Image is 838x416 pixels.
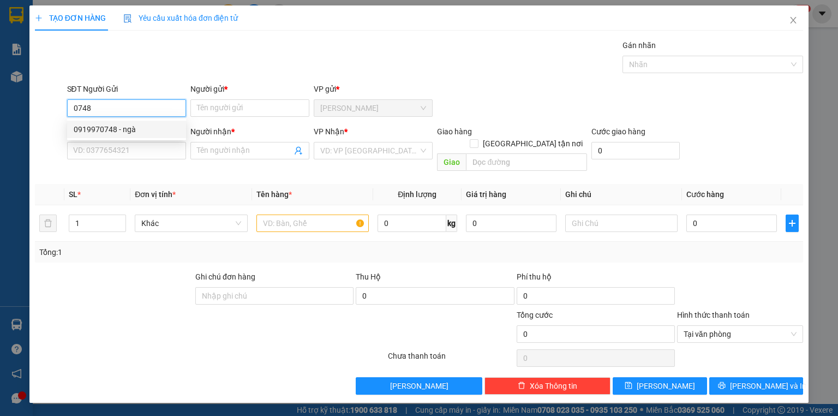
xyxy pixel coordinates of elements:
span: Nguyễn Văn Nguyễn [320,100,426,116]
div: Người nhận [190,126,309,138]
span: delete [518,382,525,390]
button: save[PERSON_NAME] [613,377,707,395]
span: [PERSON_NAME] [637,380,695,392]
button: printer[PERSON_NAME] và In [709,377,804,395]
span: [PERSON_NAME] và In [730,380,806,392]
div: Chưa thanh toán [387,350,515,369]
span: Giá trị hàng [466,190,506,199]
span: Thu Hộ [356,272,381,281]
label: Gán nhãn [622,41,656,50]
div: 0919970748 - ngà [74,123,179,135]
input: Dọc đường [466,153,587,171]
input: Ghi chú đơn hàng [195,287,354,305]
label: Ghi chú đơn hàng [195,272,255,281]
span: Giao [437,153,466,171]
button: delete [39,215,57,232]
span: VP Nhận [314,127,344,136]
div: Phí thu hộ [517,271,675,287]
span: [PERSON_NAME] [390,380,448,392]
span: printer [718,382,726,390]
span: Xóa Thông tin [530,380,577,392]
span: save [625,382,632,390]
span: Tại văn phòng [684,326,797,342]
span: Tổng cước [517,311,553,319]
button: plus [786,215,799,232]
span: Yêu cầu xuất hóa đơn điện tử [123,14,238,22]
button: [PERSON_NAME] [356,377,482,395]
div: SĐT Người Gửi [67,83,186,95]
span: close [789,16,798,25]
span: Cước hàng [686,190,724,199]
span: Đơn vị tính [135,190,176,199]
span: Khác [141,215,241,231]
span: Tên hàng [256,190,292,199]
div: VP gửi [314,83,433,95]
button: Close [778,5,809,36]
div: 0919970748 - ngà [67,121,186,138]
input: 0 [466,215,556,232]
button: deleteXóa Thông tin [484,377,610,395]
img: icon [123,14,132,23]
span: plus [786,219,798,228]
span: plus [35,14,43,22]
span: TẠO ĐƠN HÀNG [35,14,106,22]
span: kg [446,215,457,232]
span: user-add [294,146,303,155]
span: [GEOGRAPHIC_DATA] tận nơi [478,138,587,150]
label: Hình thức thanh toán [677,311,750,319]
span: SL [69,190,77,199]
input: Cước giao hàng [591,142,680,159]
div: Tổng: 1 [39,246,324,258]
span: Giao hàng [437,127,472,136]
input: VD: Bàn, Ghế [256,215,369,232]
div: Người gửi [190,83,309,95]
label: Cước giao hàng [591,127,645,136]
th: Ghi chú [561,184,682,205]
input: Ghi Chú [565,215,678,232]
span: Định lượng [398,190,436,199]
